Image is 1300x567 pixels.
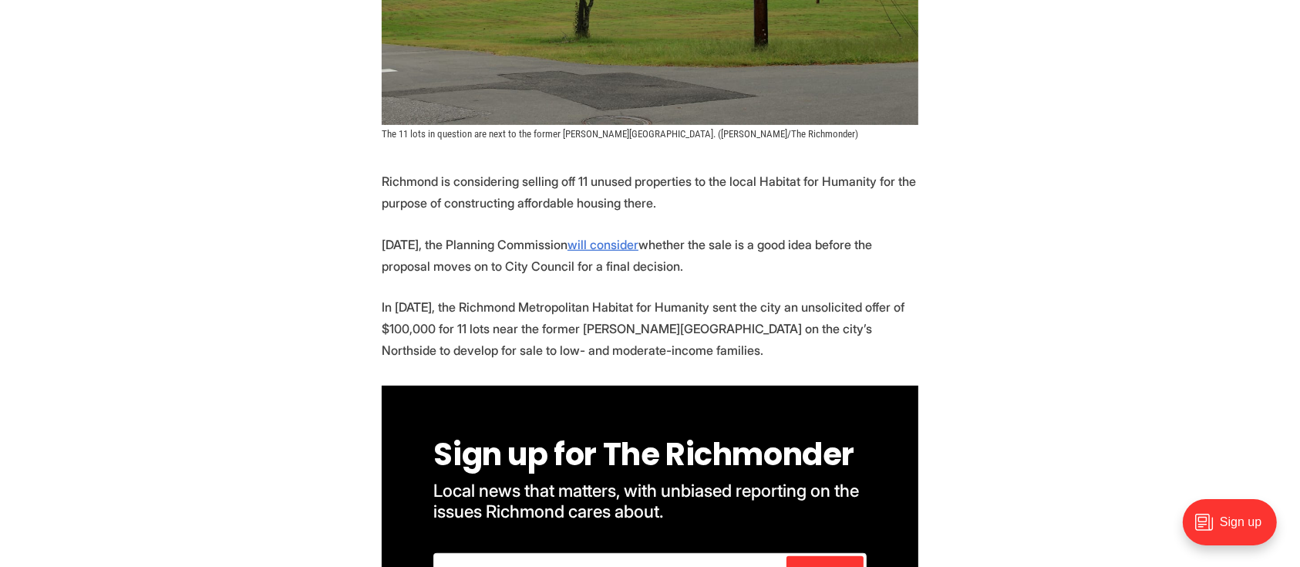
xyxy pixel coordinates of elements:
iframe: portal-trigger [1170,491,1300,567]
p: In [DATE], the Richmond Metropolitan Habitat for Humanity sent the city an unsolicited offer of $... [382,296,918,361]
p: Richmond is considering selling off 11 unused properties to the local Habitat for Humanity for th... [382,170,918,214]
span: Sign up for The Richmonder [433,433,854,476]
a: will consider [567,237,638,252]
p: [DATE], the Planning Commission whether the sale is a good idea before the proposal moves on to C... [382,234,918,277]
span: Local news that matters, with unbiased reporting on the issues Richmond cares about. [433,480,863,521]
span: The 11 lots in question are next to the former [PERSON_NAME][GEOGRAPHIC_DATA]. ([PERSON_NAME]/The... [382,128,858,140]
